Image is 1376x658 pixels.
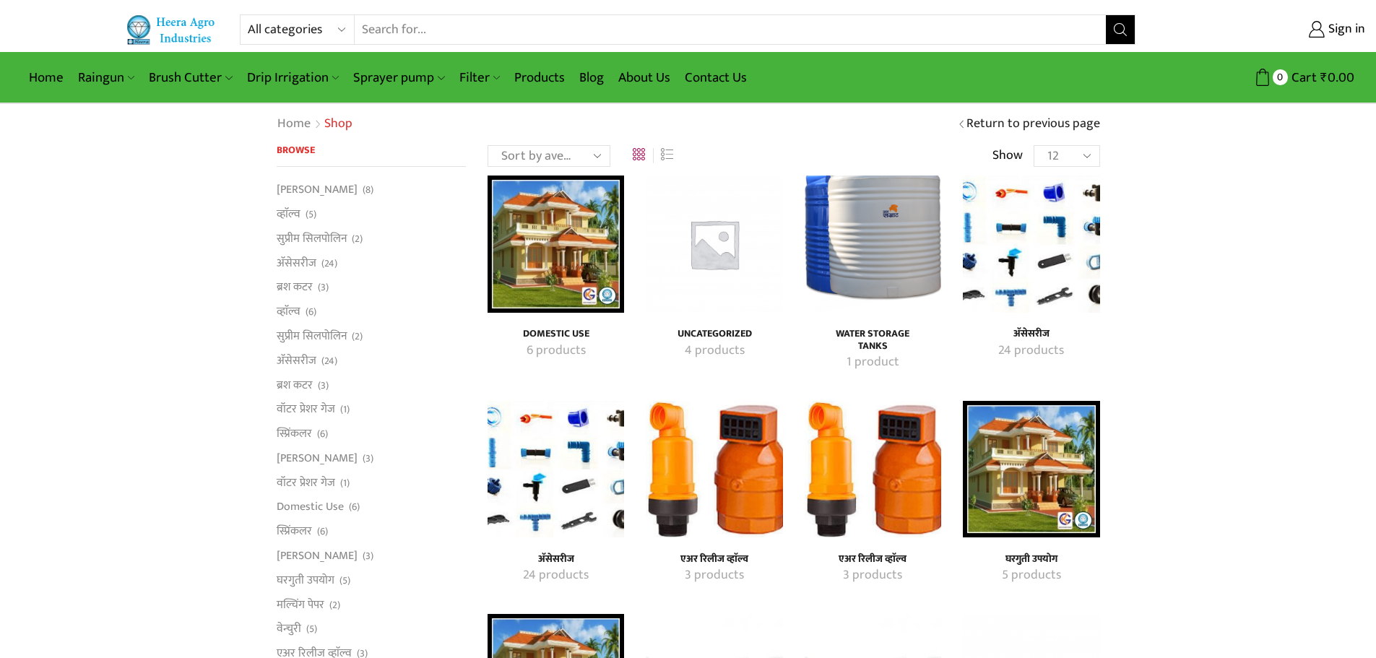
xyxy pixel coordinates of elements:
a: Visit product category Water Storage Tanks [821,353,925,372]
a: Visit product category एअर रिलीज व्हाॅल्व [821,566,925,585]
a: Contact Us [678,61,754,95]
span: (8) [363,183,373,197]
span: (3) [318,378,329,393]
a: About Us [611,61,678,95]
mark: 6 products [527,342,586,360]
span: ₹ [1320,66,1328,89]
a: वेन्चुरी [277,617,301,641]
a: Visit product category Water Storage Tanks [805,176,941,312]
a: ब्रश कटर [277,373,313,397]
span: (24) [321,256,337,271]
span: (1) [340,476,350,490]
a: [PERSON_NAME] [277,446,358,470]
span: (24) [321,354,337,368]
a: Filter [452,61,507,95]
a: Blog [572,61,611,95]
span: (3) [363,451,373,466]
h4: अ‍ॅसेसरीज [979,328,1083,340]
span: (6) [317,524,328,539]
a: Visit product category घरगुती उपयोग [979,553,1083,566]
span: (3) [363,549,373,563]
img: अ‍ॅसेसरीज [488,401,624,537]
a: वॉटर प्रेशर गेज [277,397,335,422]
a: Domestic Use [277,495,344,519]
select: Shop order [488,145,610,167]
span: (6) [317,427,328,441]
span: (1) [340,402,350,417]
h4: Uncategorized [662,328,766,340]
span: (5) [306,207,316,222]
h4: Domestic Use [503,328,608,340]
a: Visit product category एअर रिलीज व्हाॅल्व [662,553,766,566]
span: (6) [306,305,316,319]
span: 0 [1273,69,1288,85]
span: Show [992,147,1023,165]
a: Return to previous page [966,115,1100,134]
nav: Breadcrumb [277,115,352,134]
mark: 24 products [998,342,1064,360]
a: Drip Irrigation [240,61,346,95]
a: Visit product category Domestic Use [503,342,608,360]
span: Sign in [1325,20,1365,39]
a: Visit product category Domestic Use [503,328,608,340]
mark: 1 product [847,353,899,372]
a: अ‍ॅसेसरीज [277,348,316,373]
a: स्प्रिंकलर [277,422,312,446]
a: Visit product category अ‍ॅसेसरीज [979,342,1083,360]
span: (2) [329,598,340,612]
span: Cart [1288,68,1317,87]
a: Home [22,61,71,95]
span: (5) [306,622,317,636]
img: एअर रिलीज व्हाॅल्व [805,401,941,537]
a: स्प्रिंकलर [277,519,312,544]
a: ब्रश कटर [277,275,313,300]
a: Sign in [1157,17,1365,43]
a: Visit product category Domestic Use [488,176,624,312]
h4: घरगुती उपयोग [979,553,1083,566]
button: Search button [1106,15,1135,44]
a: मल्चिंग पेपर [277,592,324,617]
a: सुप्रीम सिलपोलिन [277,226,347,251]
img: घरगुती उपयोग [963,401,1099,537]
a: Home [277,115,311,134]
a: घरगुती उपयोग [277,568,334,592]
span: (2) [352,329,363,344]
a: Visit product category एअर रिलीज व्हाॅल्व [821,553,925,566]
input: Search for... [355,15,1107,44]
a: Visit product category Uncategorized [662,328,766,340]
h4: एअर रिलीज व्हाॅल्व [821,553,925,566]
img: एअर रिलीज व्हाॅल्व [646,401,782,537]
a: वॉटर प्रेशर गेज [277,470,335,495]
h4: Water Storage Tanks [821,328,925,352]
a: Sprayer pump [346,61,451,95]
mark: 4 products [685,342,745,360]
a: Visit product category एअर रिलीज व्हाॅल्व [646,401,782,537]
a: Visit product category Uncategorized [646,176,782,312]
a: Visit product category अ‍ॅसेसरीज [503,553,608,566]
a: Visit product category अ‍ॅसेसरीज [979,328,1083,340]
span: (2) [352,232,363,246]
a: Visit product category एअर रिलीज व्हाॅल्व [805,401,941,537]
a: [PERSON_NAME] [277,181,358,202]
span: (5) [339,573,350,588]
h4: अ‍ॅसेसरीज [503,553,608,566]
img: Water Storage Tanks [805,176,941,312]
a: Visit product category Water Storage Tanks [821,328,925,352]
img: Domestic Use [488,176,624,312]
mark: 3 products [843,566,902,585]
span: (3) [318,280,329,295]
bdi: 0.00 [1320,66,1354,89]
a: व्हाॅल्व [277,300,300,324]
a: Visit product category अ‍ॅसेसरीज [963,176,1099,312]
h4: एअर रिलीज व्हाॅल्व [662,553,766,566]
a: Visit product category घरगुती उपयोग [979,566,1083,585]
a: व्हाॅल्व [277,202,300,227]
a: Visit product category घरगुती उपयोग [963,401,1099,537]
img: अ‍ॅसेसरीज [963,176,1099,312]
a: Products [507,61,572,95]
a: 0 Cart ₹0.00 [1150,64,1354,91]
h1: Shop [324,116,352,132]
a: सुप्रीम सिलपोलिन [277,324,347,348]
mark: 24 products [523,566,589,585]
a: Visit product category अ‍ॅसेसरीज [488,401,624,537]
